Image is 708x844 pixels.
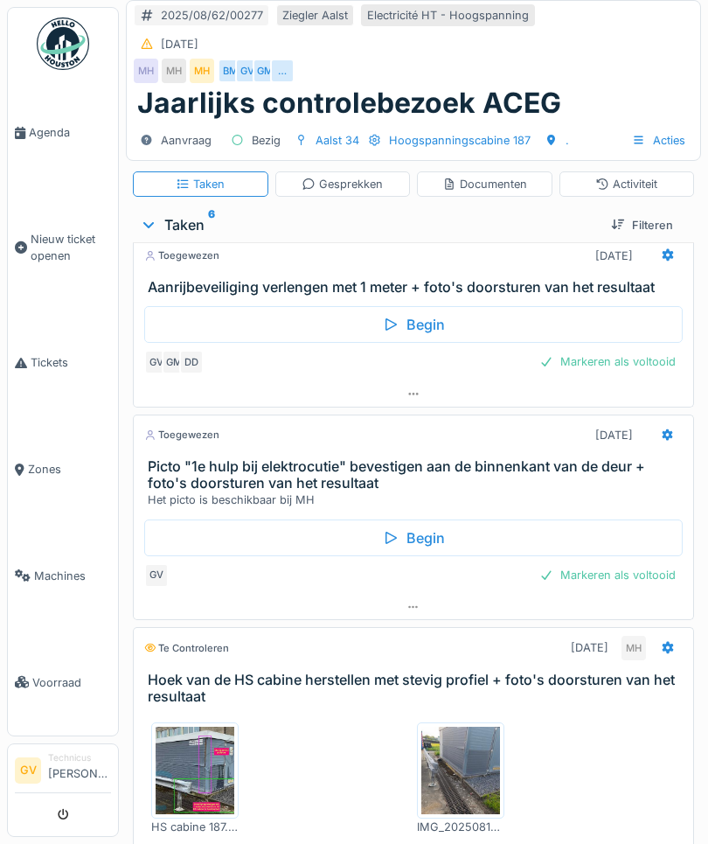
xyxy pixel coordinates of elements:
div: Begin [144,520,683,556]
div: Taken [140,214,597,235]
div: Filteren [604,213,680,237]
div: GV [235,59,260,83]
div: Bezig [252,132,281,149]
div: MH [190,59,214,83]
div: Gesprekken [302,176,383,192]
h3: Aanrijbeveiliging verlengen met 1 meter + foto's doorsturen van het resultaat [148,279,686,296]
a: Nieuw ticket openen [8,186,118,310]
div: Toegewezen [144,248,219,263]
span: Agenda [29,124,111,141]
div: Ziegler Aalst [282,7,348,24]
li: [PERSON_NAME] [48,751,111,789]
div: Te controleren [144,641,229,656]
div: MH [134,59,158,83]
div: HS cabine 187.png [151,819,239,835]
div: [DATE] [595,248,633,264]
div: GM [162,350,186,374]
div: Aanvraag [161,132,212,149]
a: Machines [8,523,118,630]
img: 5pt00nbgg8rbn2176nfdj9weqqj5 [156,727,234,814]
div: … [270,59,295,83]
div: Markeren als voltooid [532,350,683,373]
div: Acties [624,128,693,153]
div: Markeren als voltooid [532,563,683,587]
div: Activiteit [595,176,657,192]
span: Zones [28,461,111,478]
span: Nieuw ticket openen [31,231,111,264]
sup: 6 [208,214,215,235]
div: Electricité HT - Hoogspanning [367,7,529,24]
div: Technicus [48,751,111,764]
div: GV [144,350,169,374]
div: Documenten [442,176,527,192]
div: BM [218,59,242,83]
div: Het picto is beschikbaar bij MH [148,492,686,508]
img: 9kvnzfyq90qwwd4ju879419v3sc0 [421,727,500,814]
div: Hoogspanningscabine 187 [389,132,531,149]
div: [DATE] [571,639,608,656]
a: Tickets [8,310,118,416]
div: GV [144,563,169,588]
a: Zones [8,416,118,523]
div: DD [179,350,204,374]
a: GV Technicus[PERSON_NAME] [15,751,111,793]
div: Aalst 34 [316,132,359,149]
div: Toegewezen [144,428,219,443]
img: Badge_color-CXgf-gQk.svg [37,17,89,70]
a: Voorraad [8,629,118,736]
h1: Jaarlijks controlebezoek ACEG [137,87,561,120]
div: IMG_20250812_084634.jpg [417,819,504,835]
h3: Picto "1e hulp bij elektrocutie" bevestigen aan de binnenkant van de deur + foto's doorsturen van... [148,458,686,492]
h3: Hoek van de HS cabine herstellen met stevig profiel + foto's doorsturen van het resultaat [148,672,686,705]
li: GV [15,757,41,784]
div: 2025/08/62/00277 [161,7,263,24]
span: Voorraad [32,674,111,691]
span: Tickets [31,354,111,371]
span: Machines [34,568,111,584]
div: MH [621,636,646,660]
div: [DATE] [161,36,198,52]
div: [DATE] [595,427,633,443]
div: . [566,132,569,149]
div: Begin [144,306,683,343]
a: Agenda [8,80,118,186]
div: GM [253,59,277,83]
div: MH [162,59,186,83]
div: Taken [176,176,225,192]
